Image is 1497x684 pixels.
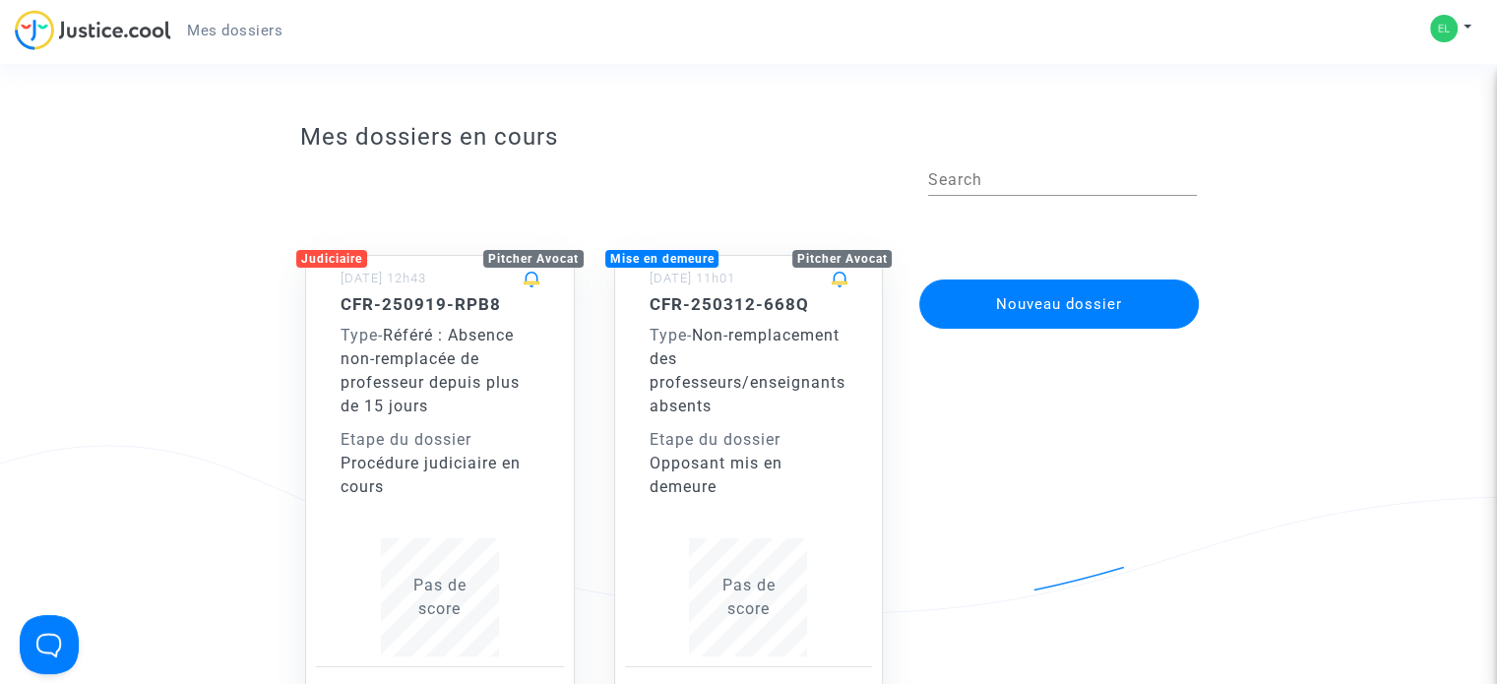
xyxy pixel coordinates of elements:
[917,267,1201,285] a: Nouveau dossier
[300,123,1197,152] h3: Mes dossiers en cours
[413,576,467,618] span: Pas de score
[341,452,539,499] div: Procédure judiciaire en cours
[341,428,539,452] div: Etape du dossier
[605,250,719,268] div: Mise en demeure
[650,326,845,415] span: Non-remplacement des professeurs/enseignants absents
[341,326,383,344] span: -
[792,250,893,268] div: Pitcher Avocat
[187,22,282,39] span: Mes dossiers
[721,576,775,618] span: Pas de score
[341,326,378,344] span: Type
[341,326,520,415] span: Référé : Absence non-remplacée de professeur depuis plus de 15 jours
[650,294,848,314] h5: CFR-250312-668Q
[15,10,171,50] img: jc-logo.svg
[171,16,298,45] a: Mes dossiers
[341,294,539,314] h5: CFR-250919-RPB8
[296,250,367,268] div: Judiciaire
[483,250,584,268] div: Pitcher Avocat
[650,326,692,344] span: -
[20,615,79,674] iframe: Help Scout Beacon - Open
[650,326,687,344] span: Type
[1430,15,1458,42] img: 526104d3d597277c126ee21defc6bd5c
[650,271,735,285] small: [DATE] 11h01
[650,452,848,499] div: Opposant mis en demeure
[341,271,426,285] small: [DATE] 12h43
[650,428,848,452] div: Etape du dossier
[919,280,1199,329] button: Nouveau dossier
